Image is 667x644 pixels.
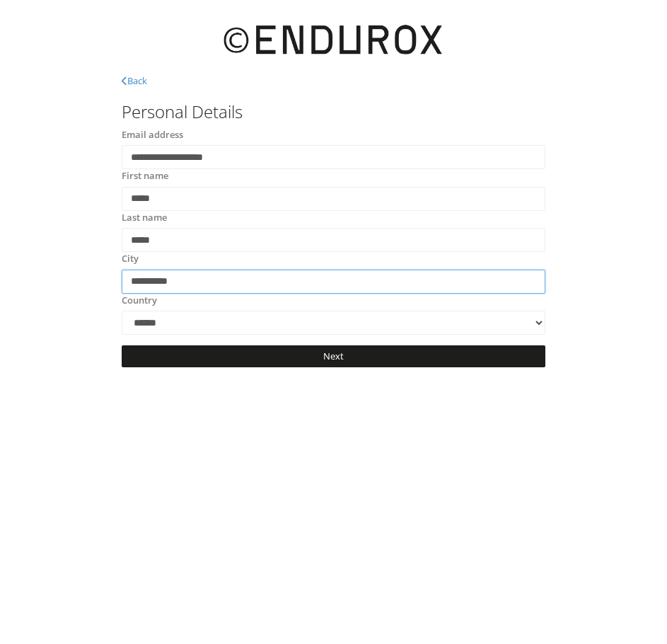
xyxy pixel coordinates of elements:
[122,103,545,121] h3: Personal Details
[122,74,147,87] a: Back
[122,211,167,225] label: Last name
[221,14,446,67] img: Endurox_Black_Pad_2.png
[122,294,157,308] label: Country
[122,169,168,183] label: First name
[122,128,183,142] label: Email address
[122,252,139,266] label: City
[122,345,545,367] a: Next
